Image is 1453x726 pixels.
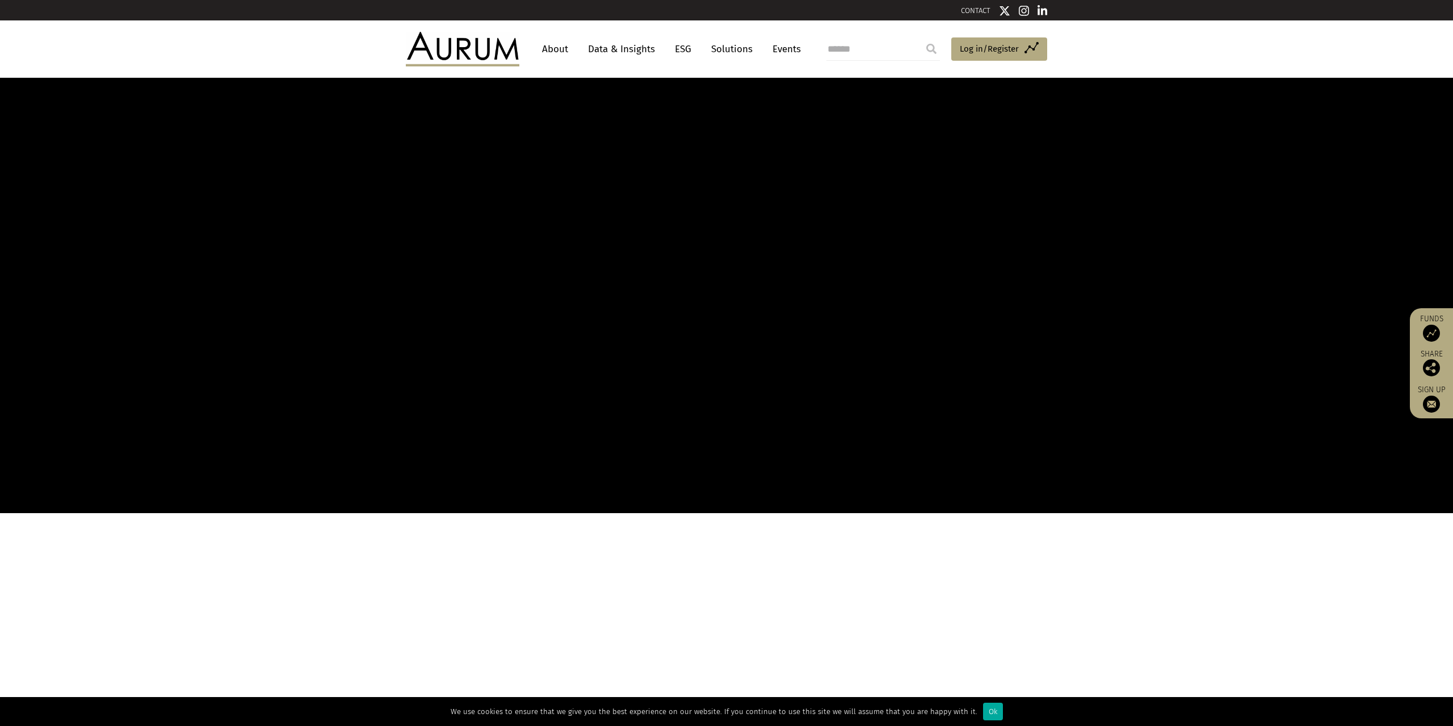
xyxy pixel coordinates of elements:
img: Access Funds [1423,325,1440,342]
a: Log in/Register [951,37,1047,61]
a: Solutions [705,39,758,60]
a: CONTACT [961,6,990,15]
a: Data & Insights [582,39,661,60]
div: Ok [983,703,1003,720]
img: Linkedin icon [1038,5,1048,16]
div: Share [1416,350,1447,376]
img: Sign up to our newsletter [1423,396,1440,413]
input: Submit [920,37,943,60]
img: Aurum [406,32,519,66]
a: Funds [1416,314,1447,342]
a: About [536,39,574,60]
img: Share this post [1423,359,1440,376]
a: ESG [669,39,697,60]
span: Log in/Register [960,42,1019,56]
img: Twitter icon [999,5,1010,16]
a: Events [767,39,801,60]
img: Instagram icon [1019,5,1029,16]
a: Sign up [1416,385,1447,413]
